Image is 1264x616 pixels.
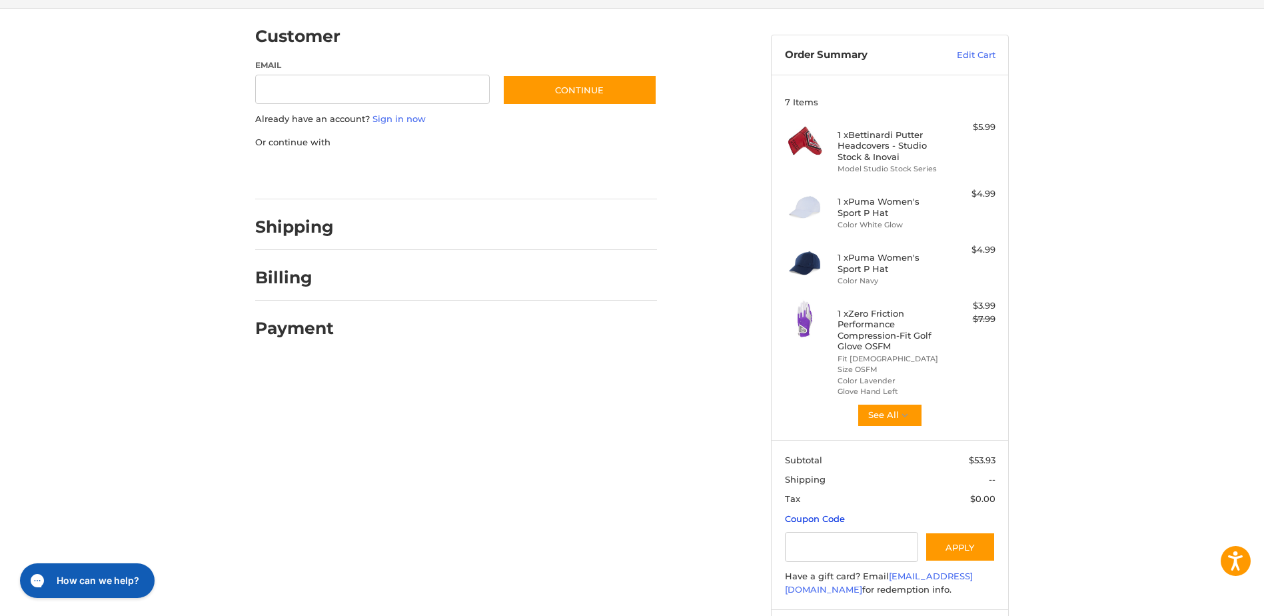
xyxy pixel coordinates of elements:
[785,571,973,595] a: [EMAIL_ADDRESS][DOMAIN_NAME]
[364,162,464,186] iframe: PayPal-paylater
[785,532,919,562] input: Gift Certificate or Coupon Code
[838,308,940,351] h4: 1 x Zero Friction Performance Compression-Fit Golf Glove OSFM
[372,113,426,124] a: Sign in now
[838,375,940,387] li: Color Lavender
[255,26,340,47] h2: Customer
[785,455,822,465] span: Subtotal
[13,559,159,603] iframe: Gorgias live chat messenger
[502,75,657,105] button: Continue
[785,97,995,107] h3: 7 Items
[838,129,940,162] h4: 1 x Bettinardi Putter Headcovers - Studio Stock & Inovai
[838,196,940,218] h4: 1 x Puma Women's Sport P Hat
[838,275,940,287] li: Color Navy
[838,252,940,274] h4: 1 x Puma Women's Sport P Hat
[255,113,657,126] p: Already have an account?
[943,187,995,201] div: $4.99
[785,513,845,524] a: Coupon Code
[943,243,995,257] div: $4.99
[477,162,577,186] iframe: PayPal-venmo
[838,219,940,231] li: Color White Glow
[925,532,995,562] button: Apply
[785,474,826,485] span: Shipping
[943,299,995,313] div: $3.99
[255,136,657,149] p: Or continue with
[255,217,334,237] h2: Shipping
[928,49,995,62] a: Edit Cart
[785,49,928,62] h3: Order Summary
[970,493,995,504] span: $0.00
[255,59,490,71] label: Email
[838,386,940,397] li: Glove Hand Left
[838,364,940,375] li: Size OSFM
[943,121,995,134] div: $5.99
[969,455,995,465] span: $53.93
[785,570,995,596] div: Have a gift card? Email for redemption info.
[255,267,333,288] h2: Billing
[838,163,940,175] li: Model Studio Stock Series
[943,313,995,326] div: $7.99
[785,493,800,504] span: Tax
[251,162,351,186] iframe: PayPal-paypal
[838,353,940,365] li: Fit [DEMOGRAPHIC_DATA]
[255,318,334,339] h2: Payment
[857,403,923,427] button: See All
[989,474,995,485] span: --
